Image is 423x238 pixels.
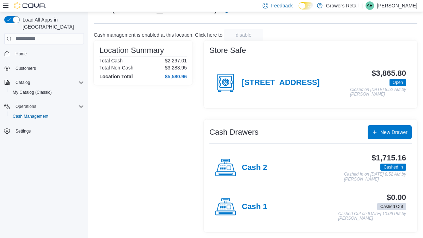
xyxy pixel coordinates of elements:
a: Customers [13,64,39,73]
p: Cashed In on [DATE] 8:52 AM by [PERSON_NAME] [344,172,406,182]
button: Operations [13,102,39,111]
span: Customers [13,64,84,73]
h4: [STREET_ADDRESS] [242,78,320,87]
nav: Complex example [4,46,84,154]
span: Operations [13,102,84,111]
span: disable [236,31,251,38]
h3: Location Summary [99,46,164,55]
p: Cash management is enabled at this location. Click here to [94,32,222,38]
span: Home [16,51,27,57]
span: Load All Apps in [GEOGRAPHIC_DATA] [20,16,84,30]
h3: $3,865.80 [372,69,406,78]
button: Home [1,49,87,59]
button: Settings [1,126,87,136]
p: Cashed Out on [DATE] 10:06 PM by [PERSON_NAME] [338,212,406,221]
button: New Drawer [368,125,412,139]
h3: Cash Drawers [209,128,258,136]
h6: Total Cash [99,58,123,63]
span: Feedback [271,2,293,9]
input: Dark Mode [299,2,313,10]
img: Cova [14,2,46,9]
span: Cashed In [380,164,406,171]
span: Open [390,79,406,86]
div: Ana Romano [366,1,374,10]
a: Home [13,50,30,58]
span: Catalog [13,78,84,87]
span: Home [13,49,84,58]
button: disable [224,29,263,41]
button: My Catalog (Classic) [7,87,87,97]
p: [PERSON_NAME] [377,1,417,10]
h4: Cash 2 [242,163,267,172]
button: Catalog [1,78,87,87]
h3: $0.00 [387,193,406,202]
span: AR [367,1,373,10]
h4: Cash 1 [242,202,267,212]
h4: $5,580.96 [165,74,187,79]
p: $2,297.01 [165,58,187,63]
p: Growers Retail [326,1,359,10]
span: Settings [13,126,84,135]
span: Cashed Out [380,203,403,210]
button: Cash Management [7,111,87,121]
span: Cashed Out [377,203,406,210]
p: $3,283.95 [165,65,187,71]
span: Customers [16,66,36,71]
span: My Catalog (Classic) [10,88,84,97]
span: Cashed In [384,164,403,170]
button: Customers [1,63,87,73]
button: Catalog [13,78,33,87]
a: Cash Management [10,112,51,121]
a: My Catalog (Classic) [10,88,55,97]
p: Closed on [DATE] 8:52 AM by [PERSON_NAME] [350,87,406,97]
h4: Location Total [99,74,133,79]
button: Operations [1,102,87,111]
span: My Catalog (Classic) [13,90,52,95]
a: Settings [13,127,33,135]
span: Settings [16,128,31,134]
span: Open [393,79,403,86]
h6: Total Non-Cash [99,65,134,71]
p: | [361,1,363,10]
span: New Drawer [380,129,407,136]
span: Operations [16,104,36,109]
span: Cash Management [13,114,48,119]
span: Cash Management [10,112,84,121]
h3: $1,715.16 [372,154,406,162]
h3: Store Safe [209,46,246,55]
span: Catalog [16,80,30,85]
